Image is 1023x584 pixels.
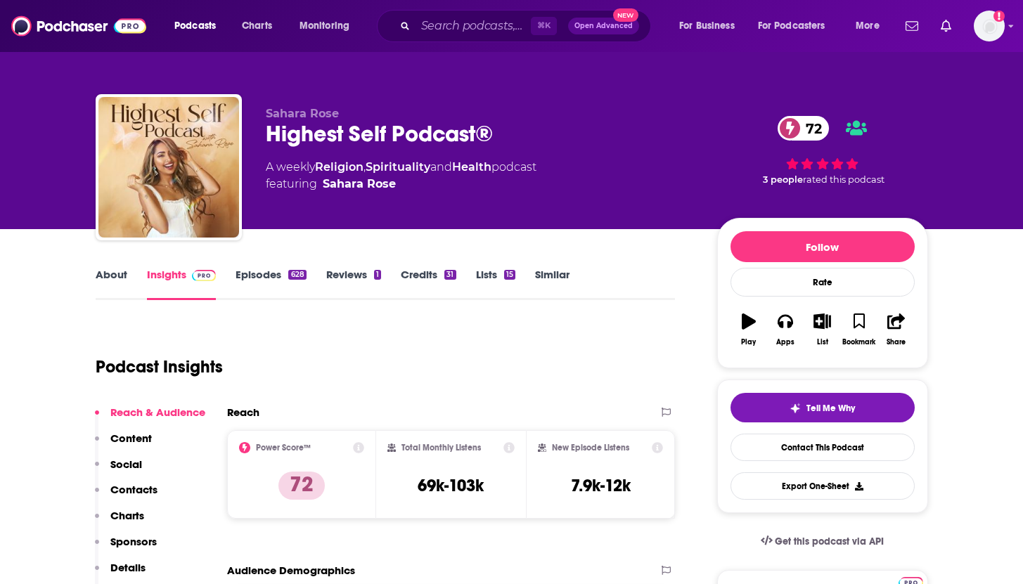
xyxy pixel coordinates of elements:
[363,160,366,174] span: ,
[95,483,157,509] button: Contacts
[731,231,915,262] button: Follow
[731,304,767,355] button: Play
[165,15,234,37] button: open menu
[574,22,633,30] span: Open Advanced
[993,11,1005,22] svg: Add a profile image
[974,11,1005,41] span: Logged in as rpendrick
[803,174,884,185] span: rated this podcast
[95,431,152,458] button: Content
[731,472,915,500] button: Export One-Sheet
[266,159,536,193] div: A weekly podcast
[416,15,531,37] input: Search podcasts, credits, & more...
[96,356,223,377] h1: Podcast Insights
[856,16,880,36] span: More
[679,16,735,36] span: For Business
[974,11,1005,41] button: Show profile menu
[110,561,146,574] p: Details
[401,443,481,453] h2: Total Monthly Listens
[300,16,349,36] span: Monitoring
[233,15,281,37] a: Charts
[749,524,896,559] a: Get this podcast via API
[552,443,629,453] h2: New Episode Listens
[323,176,396,193] a: Sahara Rose
[842,338,875,346] div: Bookmark
[887,338,906,346] div: Share
[110,509,144,522] p: Charts
[763,174,803,185] span: 3 people
[669,15,752,37] button: open menu
[110,431,152,445] p: Content
[731,393,915,422] button: tell me why sparkleTell Me Why
[147,268,217,300] a: InsightsPodchaser Pro
[242,16,272,36] span: Charts
[110,483,157,496] p: Contacts
[741,338,756,346] div: Play
[236,268,306,300] a: Episodes628
[767,304,804,355] button: Apps
[290,15,368,37] button: open menu
[256,443,311,453] h2: Power Score™
[390,10,664,42] div: Search podcasts, credits, & more...
[418,475,484,496] h3: 69k-103k
[504,270,515,280] div: 15
[571,475,631,496] h3: 7.9k-12k
[326,268,381,300] a: Reviews1
[804,304,840,355] button: List
[110,458,142,471] p: Social
[98,97,239,238] img: Highest Self Podcast®
[476,268,515,300] a: Lists15
[278,472,325,500] p: 72
[366,160,430,174] a: Spirituality
[11,13,146,39] img: Podchaser - Follow, Share and Rate Podcasts
[430,160,452,174] span: and
[401,268,456,300] a: Credits31
[817,338,828,346] div: List
[841,304,877,355] button: Bookmark
[731,268,915,297] div: Rate
[288,270,306,280] div: 628
[568,18,639,34] button: Open AdvancedNew
[790,403,801,414] img: tell me why sparkle
[877,304,914,355] button: Share
[935,14,957,38] a: Show notifications dropdown
[174,16,216,36] span: Podcasts
[900,14,924,38] a: Show notifications dropdown
[95,535,157,561] button: Sponsors
[95,405,205,431] button: Reach & Audience
[227,405,259,419] h2: Reach
[531,17,557,35] span: ⌘ K
[792,116,829,141] span: 72
[974,11,1005,41] img: User Profile
[95,458,142,484] button: Social
[96,268,127,300] a: About
[731,434,915,461] a: Contact This Podcast
[846,15,897,37] button: open menu
[95,509,144,535] button: Charts
[110,535,157,548] p: Sponsors
[110,405,205,419] p: Reach & Audience
[266,107,339,120] span: Sahara Rose
[535,268,570,300] a: Similar
[315,160,363,174] a: Religion
[613,8,638,22] span: New
[806,403,855,414] span: Tell Me Why
[758,16,825,36] span: For Podcasters
[776,338,794,346] div: Apps
[749,15,846,37] button: open menu
[452,160,491,174] a: Health
[717,107,928,194] div: 72 3 peoplerated this podcast
[775,536,884,547] span: Get this podcast via API
[778,116,829,141] a: 72
[374,270,381,280] div: 1
[266,176,536,193] span: featuring
[227,564,355,577] h2: Audience Demographics
[444,270,456,280] div: 31
[192,270,217,281] img: Podchaser Pro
